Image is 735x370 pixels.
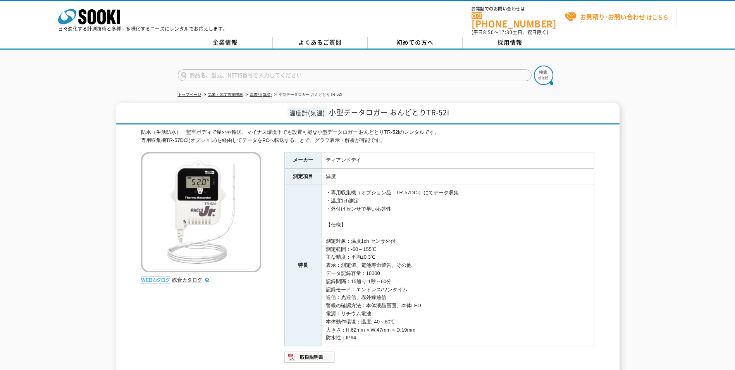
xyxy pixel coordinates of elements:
td: ティアンドデイ [322,152,594,169]
a: 企業情報 [178,37,273,48]
span: お電話でのお問い合わせは [472,7,557,11]
span: 小型データロガー おんどとりTR-52i [329,107,449,118]
p: 日々進化する計測技術と多種・多様化するニーズにレンタルでお応えします。 [58,26,228,31]
span: 17:30 [499,29,513,36]
th: メーカー [284,152,322,169]
a: 温度計(気温) [250,92,272,97]
input: 商品名、型式、NETIS番号を入力してください [178,69,532,81]
img: btn_search.png [534,66,553,85]
a: 採用情報 [463,37,558,48]
div: 防水（生活防水）・堅牢ボディで屋外や輸送、マイナス環境下でも設置可能な小型データロガー おんどとりTR-52iのレンタルです。 専用収集機TR-57DCi(オプション)を経由してデータをPCへ転... [141,128,594,145]
span: 温度計(気温) [287,108,327,117]
strong: お見積り･お問い合わせ [580,12,645,21]
img: 小型データロガー おんどとりTR-52i [141,152,261,272]
img: 取扱説明書 [284,351,335,363]
span: (平日 ～ 土日、祝日除く) [472,29,548,36]
li: 小型データロガー おんどとりTR-52i [273,91,342,99]
a: 初めての方へ [368,37,463,48]
td: ・専用収集機（オプション品：TR-57DCi）にてデータ収集 ・温度1ch測定 ・外付けセンサで早い応答性 【仕様】 測定対象：温度1ch センサ外付 測定範囲：-60～155℃ 主な精度：平均... [322,185,594,346]
a: [PHONE_NUMBER] [472,12,557,28]
span: はこちら [565,11,668,23]
a: トップページ [178,92,201,97]
th: 特長 [284,185,322,346]
a: 気象・水文観測機器 [208,92,243,97]
td: 温度 [322,169,594,185]
a: よくあるご質問 [273,37,368,48]
span: 8:50 [483,29,494,36]
a: 総合カタログ [172,277,210,283]
th: 測定項目 [284,169,322,185]
span: 初めての方へ [396,38,434,47]
a: 取扱説明書 [284,356,335,362]
img: webカタログ [141,276,170,284]
a: お見積り･お問い合わせはこちら [557,7,677,27]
